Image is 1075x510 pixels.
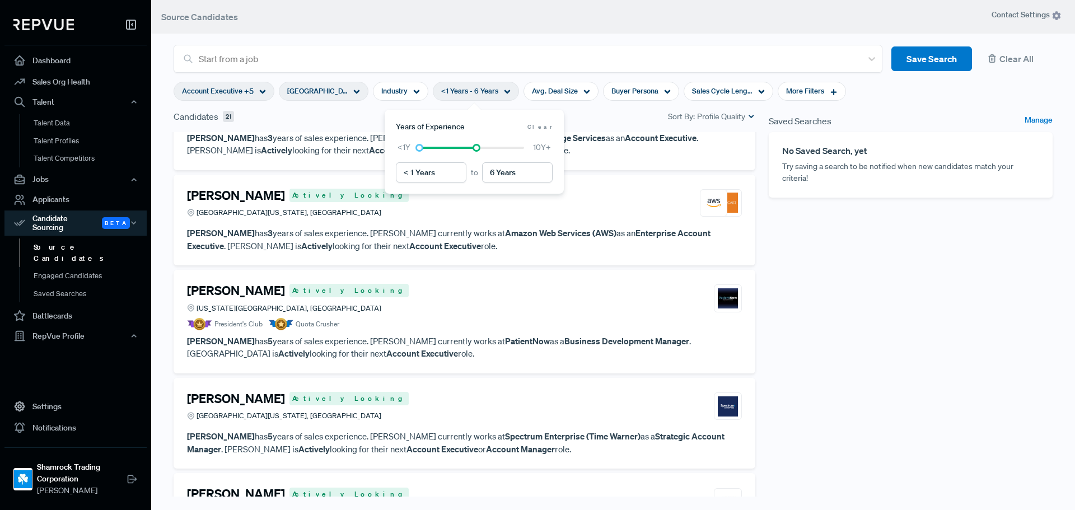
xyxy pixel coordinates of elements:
img: Amazon Web Services (AWS) [704,193,724,213]
span: Sales Cycle Length [692,86,752,96]
span: Candidates [174,110,218,123]
p: has years of sales experience. [PERSON_NAME] currently works at as an . [PERSON_NAME] is looking ... [187,132,742,157]
a: Shamrock Trading CorporationShamrock Trading Corporation[PERSON_NAME] [4,447,147,501]
strong: 5 [268,431,273,442]
span: Clear [527,123,553,131]
img: Shamrock Trading Corporation [14,470,32,488]
input: 0 [396,162,466,183]
span: Actively Looking [289,189,409,202]
h4: [PERSON_NAME] [187,486,285,501]
strong: Actively [301,240,333,251]
strong: Enterprise Account Executive [187,227,711,251]
img: Vericast [718,193,738,213]
strong: Actively [278,348,310,359]
strong: Account Executive [386,348,458,359]
p: Try saving a search to be notified when new candidates match your criteria! [782,161,1039,184]
span: [GEOGRAPHIC_DATA][US_STATE], [GEOGRAPHIC_DATA] [197,207,381,218]
button: RepVue Profile [4,326,147,345]
strong: Actively [261,144,292,156]
a: Applicants [4,189,147,210]
a: Notifications [4,417,147,438]
strong: Amazon Web Services (AWS) [505,227,616,238]
span: Years of Experience [396,121,465,133]
button: Save Search [891,46,972,72]
input: 6 [482,162,553,183]
span: More Filters [786,86,824,96]
a: Sales Org Health [4,71,147,92]
button: Jobs [4,170,147,189]
h4: [PERSON_NAME] [187,188,285,203]
img: PatientNow [718,288,738,308]
span: Source Candidates [161,11,238,22]
span: [PERSON_NAME] [37,485,127,497]
span: Actively Looking [289,392,409,405]
h4: [PERSON_NAME] [187,391,285,406]
a: Battlecards [4,305,147,326]
span: Actively Looking [289,488,409,501]
strong: [PERSON_NAME] [187,431,255,442]
strong: Actively [298,443,330,455]
a: Settings [4,396,147,417]
strong: 5 [268,335,273,347]
p: has years of sales experience. [PERSON_NAME] currently works at as a . [PERSON_NAME] is looking f... [187,430,742,455]
a: Talent Profiles [20,132,162,150]
a: Talent Competitors [20,149,162,167]
img: Quota Badge [268,318,293,330]
img: RepVue [13,19,74,30]
span: Saved Searches [769,114,831,128]
span: Quota Crusher [296,319,339,329]
a: Engaged Candidates [20,267,162,285]
span: Contact Settings [992,9,1062,21]
button: Candidate Sourcing Beta [4,210,147,236]
span: Actively Looking [289,284,409,297]
span: Profile Quality [697,111,745,123]
span: Buyer Persona [611,86,658,96]
a: Manage [1025,114,1053,128]
div: Candidate Sourcing [4,210,147,236]
h4: [PERSON_NAME] [187,283,285,298]
span: 10Y+ [533,142,551,153]
strong: [PERSON_NAME] [187,227,255,238]
strong: Spectrum Enterprise (Time Warner) [505,431,641,442]
span: [US_STATE][GEOGRAPHIC_DATA], [GEOGRAPHIC_DATA] [197,303,381,314]
strong: Account Executive [625,132,697,143]
strong: Account Manager [369,144,438,156]
a: Source Candidates [20,238,162,267]
strong: 3 [268,132,273,143]
span: President's Club [214,319,263,329]
span: <1Y [398,142,410,153]
strong: Shamrock Trading Corporation [37,461,127,485]
strong: Account Executive [409,240,481,251]
strong: PatientNow [505,335,550,347]
img: Spectrum Enterprise (Time Warner) [718,396,738,417]
strong: Account Executive [406,443,478,455]
div: Sort By: [668,111,755,123]
strong: 3 [268,227,273,238]
a: Saved Searches [20,285,162,303]
strong: Strategic Account Manager [187,431,725,455]
a: Dashboard [4,50,147,71]
strong: Account Manager [486,443,555,455]
span: Industry [381,86,408,96]
span: <1 Years - 6 Years [441,86,498,96]
p: has years of sales experience. [PERSON_NAME] currently works at as a . [GEOGRAPHIC_DATA] is looki... [187,335,742,360]
strong: [PERSON_NAME] [187,132,255,143]
span: Avg. Deal Size [532,86,578,96]
span: [GEOGRAPHIC_DATA][US_STATE], [GEOGRAPHIC_DATA] [287,86,348,96]
span: + 5 [244,86,254,97]
strong: Business Development Manager [564,335,689,347]
a: Talent Data [20,114,162,132]
div: to [396,162,553,183]
button: Talent [4,92,147,111]
span: Beta [102,217,130,229]
p: has years of sales experience. [PERSON_NAME] currently works at as an . [PERSON_NAME] is looking ... [187,227,742,252]
button: Clear All [981,46,1053,72]
strong: [PERSON_NAME] [187,335,255,347]
h6: No Saved Search, yet [782,146,1039,156]
img: President Badge [187,318,212,330]
span: Account Executive [182,86,242,96]
span: [GEOGRAPHIC_DATA][US_STATE], [GEOGRAPHIC_DATA] [197,410,381,421]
